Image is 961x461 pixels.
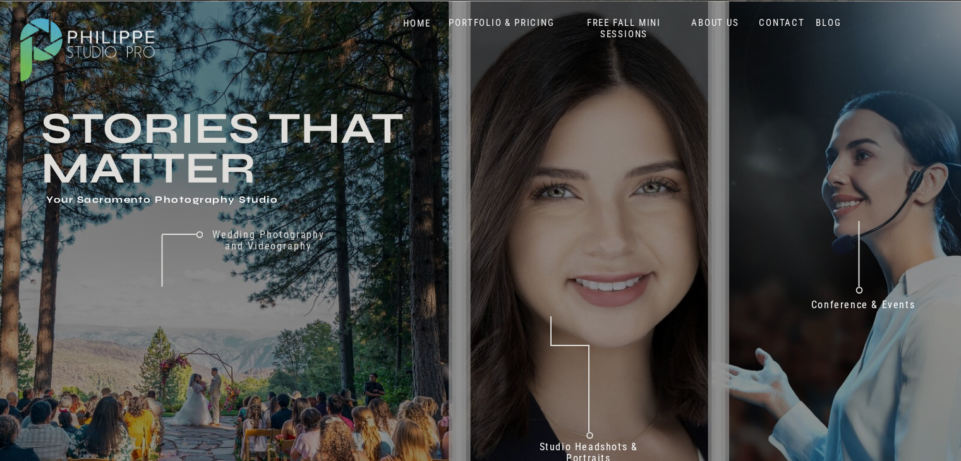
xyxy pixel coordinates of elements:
a: Wedding Photography and Videography [203,229,334,263]
a: HOME [390,18,444,30]
a: PORTFOLIO & PRICING [444,17,560,29]
h2: Don't just take our word for it [499,303,864,425]
h1: Your Sacramento Photography Studio [46,195,394,207]
a: ABOUT US [689,17,742,29]
a: Conference & Events [802,299,924,316]
h3: Stories that Matter [41,109,551,186]
a: CONTACT [756,17,808,29]
a: BLOG [813,17,845,29]
a: FREE FALL MINI SESSIONS [572,17,677,40]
